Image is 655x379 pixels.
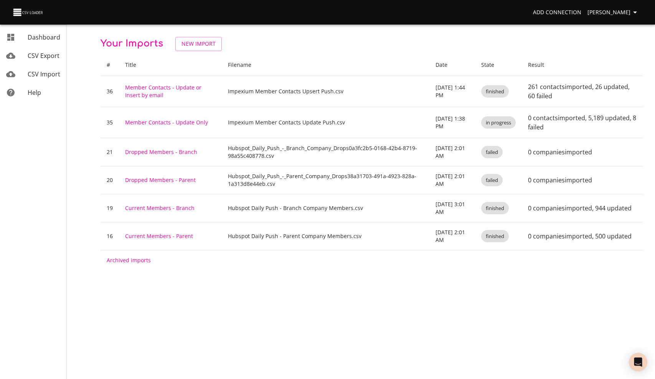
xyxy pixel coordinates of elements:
a: Add Connection [530,5,584,20]
span: finished [481,233,509,240]
td: [DATE] 1:38 PM [429,107,475,138]
td: Impexium Member Contacts Update Push.csv [222,107,429,138]
a: Current Members - Branch [125,204,195,212]
span: Dashboard [28,33,60,41]
a: Dropped Members - Branch [125,148,197,156]
span: failed [481,177,503,184]
td: [DATE] 3:01 AM [429,194,475,222]
td: 36 [101,76,119,107]
span: CSV Export [28,51,59,60]
p: 0 companies imported , 500 updated [528,232,637,241]
p: 0 contacts imported , 5,189 updated , 8 failed [528,113,637,132]
th: State [475,54,522,76]
p: 0 companies imported [528,147,637,157]
span: Your Imports [101,38,163,49]
td: 20 [101,166,119,194]
td: Hubspot_Daily_Push_-_Parent_Company_Drops38a31703-491a-4923-828a-1a313d8e44eb.csv [222,166,429,194]
td: Hubspot Daily Push - Branch Company Members.csv [222,194,429,222]
span: failed [481,149,503,156]
th: Date [429,54,475,76]
span: Help [28,88,41,97]
span: Add Connection [533,8,581,17]
td: [DATE] 1:44 PM [429,76,475,107]
span: finished [481,88,509,95]
th: Title [119,54,222,76]
span: New Import [181,39,216,49]
a: Member Contacts - Update or Insert by email [125,84,201,99]
td: 21 [101,138,119,166]
td: Hubspot_Daily_Push_-_Branch_Company_Drops0a3fc2b5-0168-42b4-8719-98a55c408778.csv [222,138,429,166]
a: Current Members - Parent [125,232,193,240]
td: [DATE] 2:01 AM [429,166,475,194]
td: Hubspot Daily Push - Parent Company Members.csv [222,222,429,250]
a: New Import [175,37,222,51]
td: 19 [101,194,119,222]
p: 0 companies imported , 944 updated [528,204,637,213]
div: Open Intercom Messenger [629,353,647,371]
span: CSV Import [28,70,60,78]
button: [PERSON_NAME] [584,5,643,20]
p: 0 companies imported [528,175,637,185]
td: Impexium Member Contacts Upsert Push.csv [222,76,429,107]
th: # [101,54,119,76]
span: in progress [481,119,516,126]
img: CSV Loader [12,7,45,18]
td: 35 [101,107,119,138]
td: [DATE] 2:01 AM [429,222,475,250]
td: 16 [101,222,119,250]
a: Archived imports [107,257,151,264]
th: Filename [222,54,429,76]
a: Member Contacts - Update Only [125,119,208,126]
span: [PERSON_NAME] [587,8,640,17]
th: Result [522,54,643,76]
td: [DATE] 2:01 AM [429,138,475,166]
p: 261 contacts imported , 26 updated , 60 failed [528,82,637,101]
span: finished [481,205,509,212]
a: Dropped Members - Parent [125,176,196,184]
